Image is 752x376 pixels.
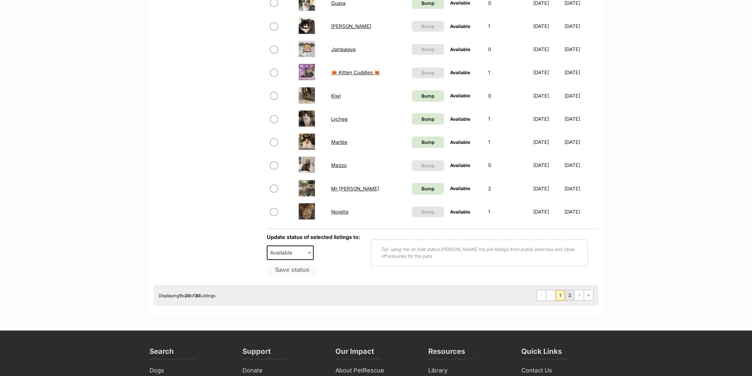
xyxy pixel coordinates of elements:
h3: Quick Links [521,347,562,360]
strong: 30 [195,293,200,298]
span: Bump [421,185,434,192]
span: Bump [421,46,434,53]
a: Kiwi [331,93,341,99]
button: Save status [267,265,318,275]
a: Library [426,366,512,376]
a: Last page [584,290,593,300]
span: Available [450,139,470,145]
button: Bump [412,160,444,171]
td: 1 [486,131,530,153]
td: 0 [486,154,530,176]
a: Bump [412,136,444,148]
span: Bump [421,116,434,122]
td: 0 [486,85,530,107]
td: [DATE] [564,61,598,84]
td: 1 [486,201,530,223]
a: Dogs [147,366,233,376]
button: Bump [412,44,444,55]
td: 1 [486,15,530,37]
span: Bump [421,23,434,30]
h3: Search [149,347,174,360]
td: [DATE] [564,108,598,130]
span: First page [537,290,546,300]
a: Bump [412,113,444,125]
td: [DATE] [531,201,564,223]
span: Bump [421,208,434,215]
a: Mezzo [331,162,347,168]
h3: Resources [428,347,465,360]
span: Displaying to of Listings [159,293,215,298]
span: Available [450,186,470,191]
td: [DATE] [531,15,564,37]
span: Available [450,93,470,98]
td: [DATE] [531,85,564,107]
a: Novella [331,209,348,215]
td: [DATE] [531,61,564,84]
td: [DATE] [564,38,598,61]
strong: 1 [179,293,181,298]
a: Next page [575,290,584,300]
a: 😻 Kitten Cuddles 😻 [331,69,380,76]
span: Bump [421,162,434,169]
span: Available [450,70,470,75]
span: Bump [421,139,434,146]
span: Available [450,209,470,215]
a: [PERSON_NAME] [331,23,371,29]
button: Bump [412,21,444,32]
a: Marble [331,139,347,145]
td: 0 [486,38,530,61]
h3: Our Impact [335,347,374,360]
span: Available [450,116,470,122]
span: Previous page [546,290,555,300]
td: [DATE] [531,131,564,153]
td: [DATE] [531,108,564,130]
span: Bump [421,92,434,99]
span: Bump [421,69,434,76]
a: Jambalaya [331,46,356,52]
td: [DATE] [564,15,598,37]
a: About PetRescue [333,366,419,376]
span: Available [267,248,299,257]
span: Page 1 [556,290,565,300]
p: Tip: using the on hold status [PERSON_NAME] the pet listings from public searches and close off e... [381,246,577,259]
h3: Support [242,347,271,360]
td: [DATE] [531,38,564,61]
td: 1 [486,61,530,84]
button: Bump [412,67,444,78]
td: [DATE] [564,177,598,200]
td: [DATE] [564,85,598,107]
label: Update status of selected listings to: [267,234,360,240]
td: [DATE] [564,131,598,153]
button: Bump [412,206,444,217]
td: [DATE] [531,177,564,200]
a: Bump [412,90,444,102]
strong: 20 [185,293,190,298]
a: Bump [412,183,444,194]
td: [DATE] [564,154,598,176]
td: 1 [486,108,530,130]
td: 2 [486,177,530,200]
span: Available [450,162,470,168]
span: Available [267,245,314,260]
a: Donate [240,366,326,376]
a: Lychee [331,116,348,122]
span: Available [450,23,470,29]
a: Page 2 [565,290,574,300]
a: Mr [PERSON_NAME] [331,186,379,192]
span: Available [450,47,470,52]
a: Contact Us [519,366,605,376]
nav: Pagination [537,290,593,301]
td: [DATE] [531,154,564,176]
td: [DATE] [564,201,598,223]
